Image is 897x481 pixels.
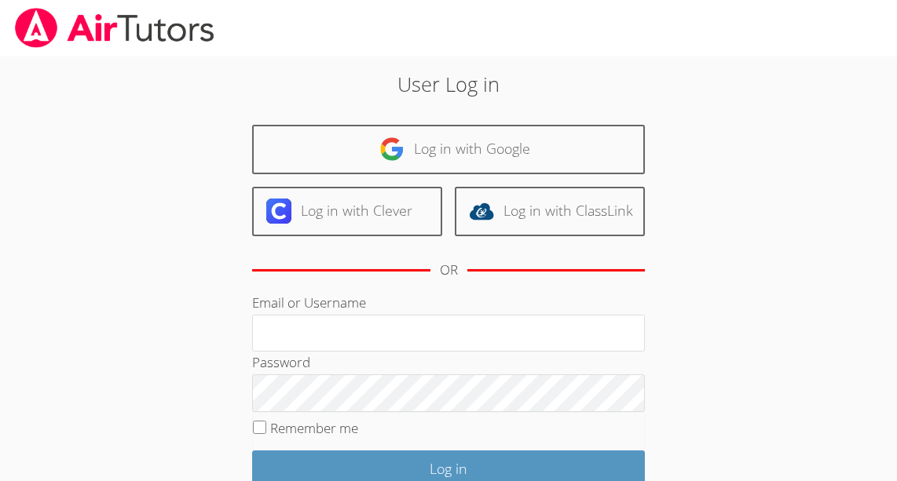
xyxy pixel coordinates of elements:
[13,8,216,48] img: airtutors_banner-c4298cdbf04f3fff15de1276eac7730deb9818008684d7c2e4769d2f7ddbe033.png
[455,187,645,236] a: Log in with ClassLink
[270,419,358,437] label: Remember me
[252,293,366,312] label: Email or Username
[266,199,291,224] img: clever-logo-6eab21bc6e7a338710f1a6ff85c0baf02591cd810cc4098c63d3a4b26e2feb20.svg
[252,125,645,174] a: Log in with Google
[469,199,494,224] img: classlink-logo-d6bb404cc1216ec64c9a2012d9dc4662098be43eaf13dc465df04b49fa7ab582.svg
[252,187,442,236] a: Log in with Clever
[379,137,405,162] img: google-logo-50288ca7cdecda66e5e0955fdab243c47b7ad437acaf1139b6f446037453330a.svg
[440,259,458,282] div: OR
[252,353,310,371] label: Password
[207,69,691,99] h2: User Log in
